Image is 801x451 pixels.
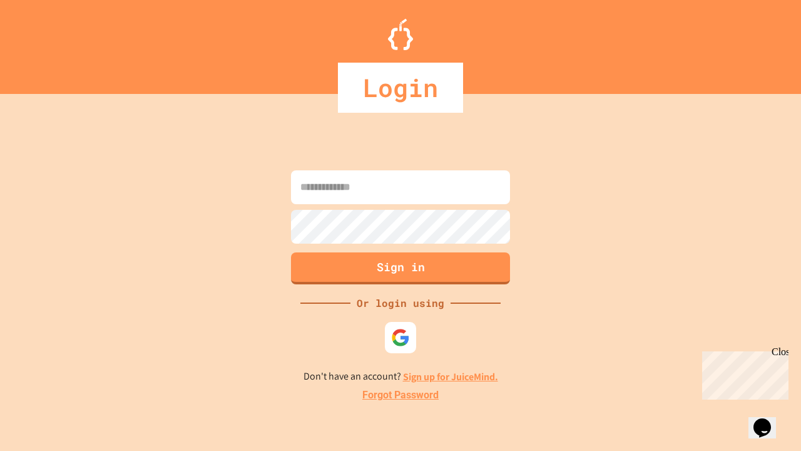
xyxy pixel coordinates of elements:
button: Sign in [291,252,510,284]
p: Don't have an account? [304,369,498,385]
a: Sign up for JuiceMind. [403,370,498,383]
img: google-icon.svg [391,328,410,347]
div: Login [338,63,463,113]
div: Chat with us now!Close [5,5,86,80]
a: Forgot Password [362,388,439,403]
iframe: chat widget [748,401,788,438]
iframe: chat widget [697,346,788,400]
img: Logo.svg [388,19,413,50]
div: Or login using [350,296,451,311]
